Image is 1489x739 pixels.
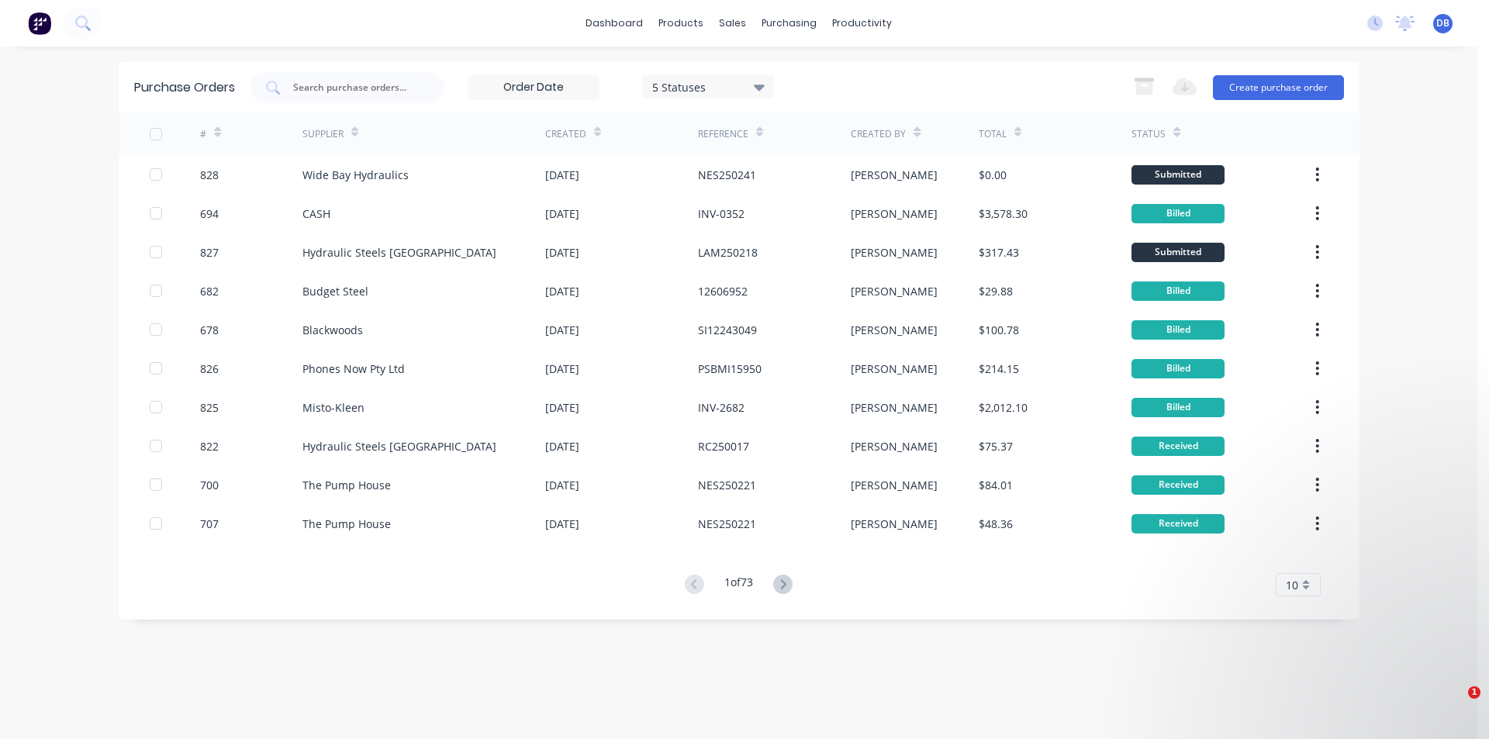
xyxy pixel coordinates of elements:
div: Received [1131,475,1225,495]
input: Search purchase orders... [292,80,420,95]
img: Factory [28,12,51,35]
span: 1 [1468,686,1480,699]
div: Received [1131,514,1225,534]
div: [DATE] [545,205,579,222]
div: [DATE] [545,283,579,299]
div: # [200,127,206,141]
div: [PERSON_NAME] [851,399,938,416]
div: INV-0352 [698,205,744,222]
div: [DATE] [545,438,579,454]
div: $317.43 [979,244,1019,261]
div: Billed [1131,281,1225,301]
div: 694 [200,205,219,222]
div: NES250221 [698,516,756,532]
button: Create purchase order [1213,75,1344,100]
div: Billed [1131,204,1225,223]
div: Supplier [302,127,344,141]
div: [PERSON_NAME] [851,283,938,299]
div: $0.00 [979,167,1007,183]
div: 5 Statuses [652,78,763,95]
div: PSBMI15950 [698,361,762,377]
div: CASH [302,205,330,222]
div: Hydraulic Steels [GEOGRAPHIC_DATA] [302,438,496,454]
div: Phones Now Pty Ltd [302,361,405,377]
div: 825 [200,399,219,416]
div: 12606952 [698,283,748,299]
div: The Pump House [302,516,391,532]
div: [PERSON_NAME] [851,322,938,338]
div: [PERSON_NAME] [851,438,938,454]
div: 682 [200,283,219,299]
div: [DATE] [545,516,579,532]
a: dashboard [578,12,651,35]
div: 822 [200,438,219,454]
div: [PERSON_NAME] [851,205,938,222]
div: Status [1131,127,1166,141]
iframe: Intercom live chat [1436,686,1473,723]
div: Created By [851,127,906,141]
div: [DATE] [545,244,579,261]
div: 827 [200,244,219,261]
div: 707 [200,516,219,532]
div: Billed [1131,320,1225,340]
div: [PERSON_NAME] [851,361,938,377]
div: sales [711,12,754,35]
div: Blackwoods [302,322,363,338]
div: INV-2682 [698,399,744,416]
div: LAM250218 [698,244,758,261]
input: Order Date [468,76,599,99]
div: Wide Bay Hydraulics [302,167,409,183]
div: $3,578.30 [979,205,1028,222]
div: $2,012.10 [979,399,1028,416]
div: $48.36 [979,516,1013,532]
div: NES250221 [698,477,756,493]
div: [DATE] [545,399,579,416]
span: 10 [1286,577,1298,593]
div: 826 [200,361,219,377]
div: RC250017 [698,438,749,454]
div: 828 [200,167,219,183]
div: Budget Steel [302,283,368,299]
div: Billed [1131,398,1225,417]
div: [DATE] [545,361,579,377]
div: Submitted [1131,165,1225,185]
div: 1 of 73 [724,574,753,596]
div: $29.88 [979,283,1013,299]
div: Submitted [1131,243,1225,262]
div: [PERSON_NAME] [851,516,938,532]
div: purchasing [754,12,824,35]
div: productivity [824,12,900,35]
div: $75.37 [979,438,1013,454]
div: Hydraulic Steels [GEOGRAPHIC_DATA] [302,244,496,261]
div: [DATE] [545,322,579,338]
div: [PERSON_NAME] [851,167,938,183]
div: Total [979,127,1007,141]
div: $214.15 [979,361,1019,377]
div: products [651,12,711,35]
span: DB [1436,16,1449,30]
div: [DATE] [545,167,579,183]
div: 700 [200,477,219,493]
div: The Pump House [302,477,391,493]
div: 678 [200,322,219,338]
div: $100.78 [979,322,1019,338]
div: Misto-Kleen [302,399,364,416]
div: $84.01 [979,477,1013,493]
div: Reference [698,127,748,141]
div: [PERSON_NAME] [851,477,938,493]
div: Created [545,127,586,141]
div: Billed [1131,359,1225,378]
div: NES250241 [698,167,756,183]
div: SI12243049 [698,322,757,338]
div: [DATE] [545,477,579,493]
div: Purchase Orders [134,78,235,97]
div: Received [1131,437,1225,456]
div: [PERSON_NAME] [851,244,938,261]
